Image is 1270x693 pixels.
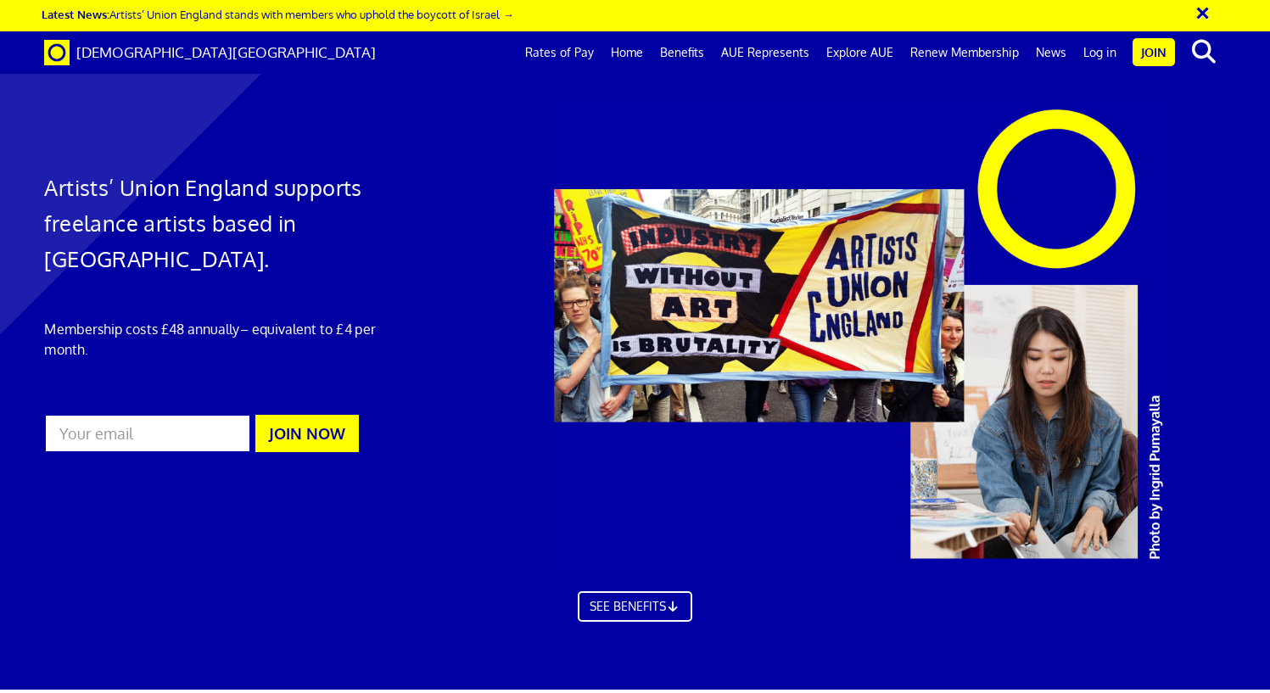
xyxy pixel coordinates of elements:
a: AUE Represents [713,31,818,74]
a: Log in [1075,31,1125,74]
button: search [1178,34,1230,70]
a: Benefits [652,31,713,74]
a: Brand [DEMOGRAPHIC_DATA][GEOGRAPHIC_DATA] [31,31,389,74]
a: Latest News:Artists’ Union England stands with members who uphold the boycott of Israel → [42,7,513,21]
a: Renew Membership [902,31,1027,74]
a: Rates of Pay [517,31,602,74]
h1: Artists’ Union England supports freelance artists based in [GEOGRAPHIC_DATA]. [44,170,421,277]
button: JOIN NOW [255,415,359,452]
a: Join [1133,38,1175,66]
span: [DEMOGRAPHIC_DATA][GEOGRAPHIC_DATA] [76,43,376,61]
a: SEE BENEFITS [578,591,693,622]
p: Membership costs £48 annually – equivalent to £4 per month. [44,319,421,360]
input: Your email [44,414,251,453]
a: Explore AUE [818,31,902,74]
a: News [1027,31,1075,74]
strong: Latest News: [42,7,109,21]
a: Home [602,31,652,74]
